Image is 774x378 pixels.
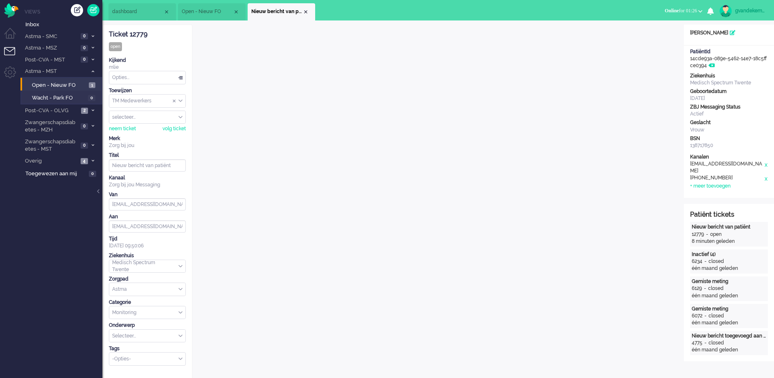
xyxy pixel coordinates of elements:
[660,5,707,17] button: Onlinefor 01:26
[4,66,23,85] li: Admin menu
[71,4,83,16] div: Creëer ticket
[81,123,88,129] span: 0
[109,42,122,51] div: open
[708,285,724,292] div: closed
[109,352,186,366] div: Select Tags
[87,4,99,16] a: Quick Ticket
[692,251,766,258] div: Inactief (4)
[109,322,186,329] div: Onderwerp
[690,79,768,86] div: Medisch Spectrum Twente
[178,3,246,20] li: View
[692,319,766,326] div: één maand geleden
[109,152,186,159] div: Titel
[24,20,102,29] a: Inbox
[109,345,186,352] div: Tags
[24,80,102,89] a: Open - Nieuw FO 1
[108,3,176,20] li: Dashboard
[692,231,704,238] div: 12779
[109,299,186,306] div: Categorie
[89,82,95,88] span: 1
[692,340,702,346] div: 4775
[710,231,722,238] div: open
[32,94,86,102] span: Wacht - Park FO
[690,161,764,174] div: [EMAIL_ADDRESS][DOMAIN_NAME]
[81,108,88,114] span: 2
[684,48,774,69] div: 14cde93a-089e-5462-14e7-18c5ffce0394
[709,340,724,346] div: closed
[109,111,186,124] div: Assign User
[764,161,768,174] div: x
[163,9,170,15] div: Close tab
[109,57,186,64] div: Kijkend
[32,81,87,89] span: Open - Nieuw FO
[24,44,78,52] span: Astma - MSZ
[704,231,710,238] div: -
[182,8,233,15] span: Open - Nieuw FO
[25,8,102,15] li: Views
[690,174,764,183] div: [PHONE_NUMBER]
[692,333,766,340] div: Nieuw bericht toegevoegd aan gesprek
[692,285,702,292] div: 6129
[692,238,766,245] div: 8 minuten geleden
[690,119,768,126] div: Geslacht
[25,21,102,29] span: Inbox
[690,104,768,111] div: ZBJ Messaging Status
[735,7,766,15] div: gvandekempe
[692,224,766,231] div: Nieuw bericht van patiënt
[665,8,679,14] span: Online
[692,278,766,285] div: Gemiste meting
[24,169,102,178] a: Toegewezen aan mij 0
[109,213,186,220] div: Aan
[109,94,186,108] div: Assign Group
[24,119,78,134] span: Zwangerschapsdiabetes - MZH
[4,28,23,46] li: Dashboard menu
[109,142,186,149] div: Zorg bij jou
[709,312,724,319] div: closed
[690,88,768,95] div: Geboortedatum
[702,285,708,292] div: -
[81,57,88,63] span: 0
[25,170,86,178] span: Toegewezen aan mij
[81,158,88,164] span: 4
[109,64,186,71] div: mlie
[690,135,768,142] div: BSN
[109,235,186,242] div: Tijd
[690,111,768,118] div: Actief
[109,252,186,259] div: Ziekenhuis
[24,93,102,102] a: Wacht - Park FO 0
[109,30,186,39] div: Ticket 12779
[690,127,768,134] div: Vrouw
[692,312,702,319] div: 6072
[3,3,475,18] body: Rich Text Area. Press ALT-0 for help.
[24,138,78,153] span: Zwangerschapsdiabetes - MST
[88,95,95,101] span: 0
[4,3,18,18] img: flow_omnibird.svg
[690,183,731,190] div: + meer toevoegen
[690,72,768,79] div: Ziekenhuis
[702,258,709,265] div: -
[665,8,697,14] span: for 01:26
[81,45,88,51] span: 0
[233,9,239,15] div: Close tab
[709,258,724,265] div: closed
[109,276,186,283] div: Zorgpad
[4,47,23,66] li: Tickets menu
[660,2,707,20] li: Onlinefor 01:26
[109,125,136,132] div: neem ticket
[764,174,768,183] div: x
[109,174,186,181] div: Kanaal
[109,191,186,198] div: Van
[692,292,766,299] div: één maand geleden
[251,8,302,15] span: Nieuw bericht van patiënt
[692,265,766,272] div: één maand geleden
[684,29,774,36] div: [PERSON_NAME]
[109,181,186,188] div: Zorg bij jou Messaging
[81,33,88,39] span: 0
[248,3,315,20] li: 12779
[109,87,186,94] div: Toewijzen
[112,8,163,15] span: dashboard
[718,5,766,17] a: gvandekempe
[692,258,702,265] div: 6234
[109,135,186,142] div: Merk
[702,340,709,346] div: -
